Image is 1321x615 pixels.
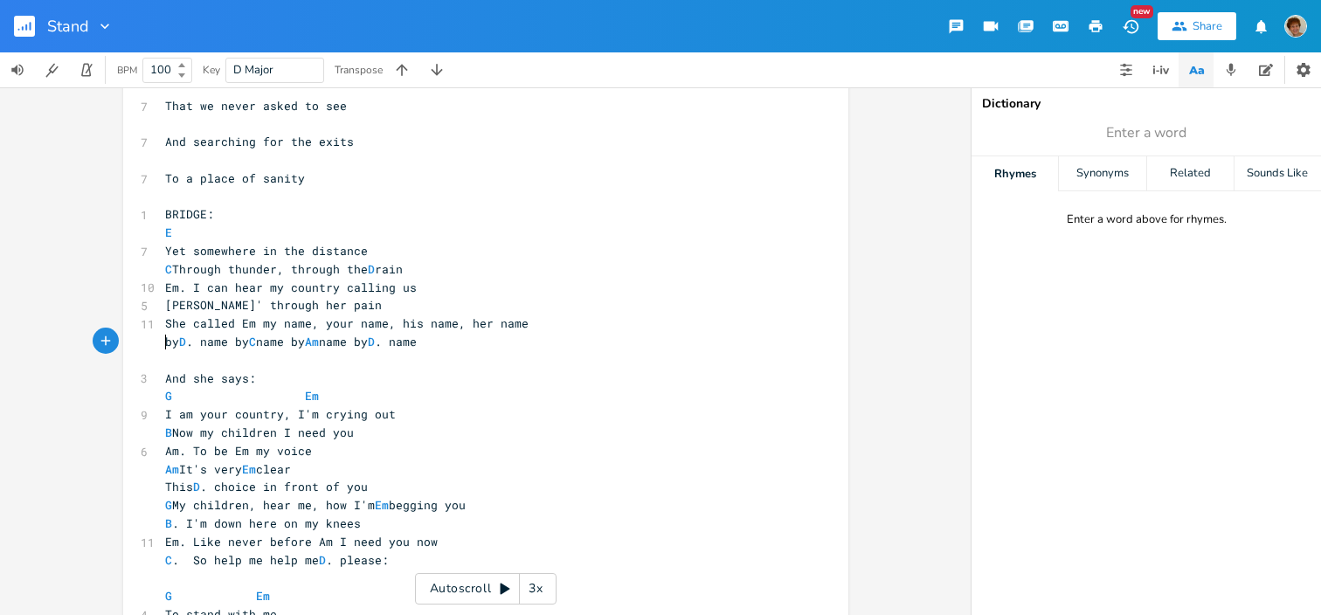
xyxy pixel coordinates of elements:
[1106,123,1186,143] span: Enter a word
[165,425,354,440] span: Now my children I need you
[165,425,172,440] span: B
[1131,5,1153,18] div: New
[165,243,368,259] span: Yet somewhere in the distance
[256,588,270,604] span: Em
[165,406,396,422] span: I am your country, I'm crying out
[982,98,1311,110] div: Dictionary
[233,62,273,78] span: D Major
[335,65,383,75] div: Transpose
[165,225,172,240] span: E
[179,334,186,349] span: D
[165,261,172,277] span: C
[165,315,529,331] span: She called Em my name, your name, his name, her name
[47,18,89,34] span: Stand
[165,515,361,531] span: . I'm down here on my knees
[165,497,466,513] span: My children, hear me, how I'm begging you
[165,297,382,313] span: [PERSON_NAME]' through her pain
[368,261,375,277] span: D
[375,497,389,513] span: Em
[165,515,172,531] span: B
[165,261,403,277] span: Through thunder, through the rain
[305,334,319,349] span: Am
[165,370,256,386] span: And she says:
[165,552,389,568] span: . So help me help me . please:
[117,66,137,75] div: BPM
[520,573,551,605] div: 3x
[165,98,347,114] span: That we never asked to see
[165,534,438,549] span: Em. Like never before Am I need you now
[1147,156,1234,191] div: Related
[305,388,319,404] span: Em
[415,573,557,605] div: Autoscroll
[165,206,214,222] span: BRIDGE:
[1284,15,1307,38] img: scohenmusic
[1113,10,1148,42] button: New
[165,552,172,568] span: C
[165,443,312,459] span: Am. To be Em my voice
[1059,156,1145,191] div: Synonyms
[165,497,172,513] span: G
[249,334,256,349] span: C
[165,334,417,349] span: by . name by name by name by . name
[165,280,417,295] span: Em. I can hear my country calling us
[242,461,256,477] span: Em
[1067,212,1227,227] div: Enter a word above for rhymes.
[165,461,291,477] span: It's very clear
[193,479,200,494] span: D
[972,156,1058,191] div: Rhymes
[165,588,172,604] span: G
[165,461,179,477] span: Am
[203,65,220,75] div: Key
[1193,18,1222,34] div: Share
[319,552,326,568] span: D
[1158,12,1236,40] button: Share
[165,388,172,404] span: G
[368,334,375,349] span: D
[165,134,354,149] span: And searching for the exits
[165,170,305,186] span: To a place of sanity
[165,479,368,494] span: This . choice in front of you
[1235,156,1321,191] div: Sounds Like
